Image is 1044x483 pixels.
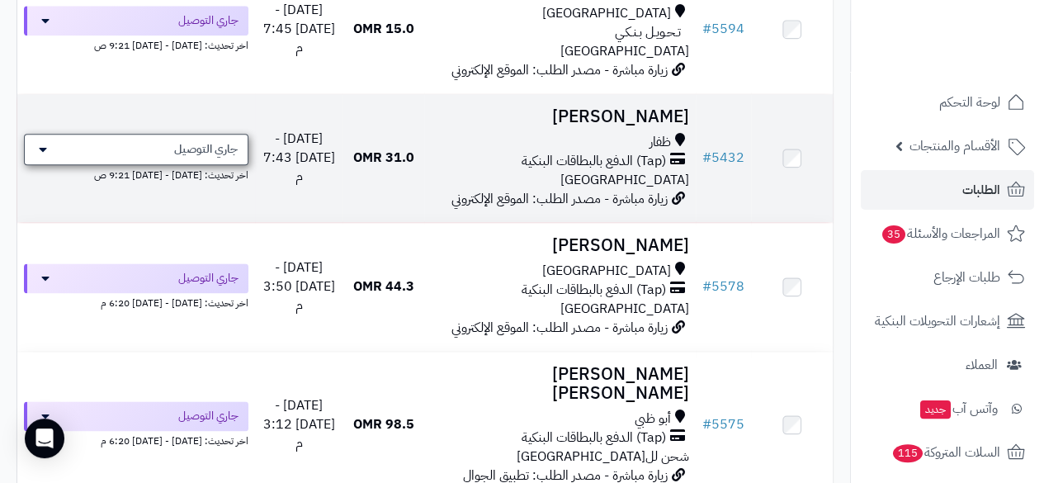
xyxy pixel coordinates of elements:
[702,277,744,296] a: #5578
[542,4,671,23] span: [GEOGRAPHIC_DATA]
[517,447,689,466] span: شحن لل[GEOGRAPHIC_DATA]
[615,23,681,42] span: تـحـويـل بـنـكـي
[635,410,671,429] span: أبو ظبي
[24,165,248,182] div: اخر تحديث: [DATE] - [DATE] 9:21 ص
[861,433,1034,472] a: السلات المتروكة115
[882,225,905,244] span: 35
[919,397,998,420] span: وآتس آب
[25,419,64,458] div: Open Intercom Messenger
[560,41,689,61] span: [GEOGRAPHIC_DATA]
[24,293,248,310] div: اخر تحديث: [DATE] - [DATE] 6:20 م
[522,429,666,447] span: (Tap) الدفع بالبطاقات البنكية
[933,266,1000,289] span: طلبات الإرجاع
[920,400,951,419] span: جديد
[861,389,1034,429] a: وآتس آبجديد
[522,152,666,171] span: (Tap) الدفع بالبطاقات البنكية
[353,277,414,296] span: 44.3 OMR
[702,277,711,296] span: #
[24,36,248,53] div: اخر تحديث: [DATE] - [DATE] 9:21 ص
[353,19,414,39] span: 15.0 OMR
[451,189,668,209] span: زيارة مباشرة - مصدر الطلب: الموقع الإلكتروني
[24,431,248,448] div: اخر تحديث: [DATE] - [DATE] 6:20 م
[702,414,711,434] span: #
[542,262,671,281] span: [GEOGRAPHIC_DATA]
[560,299,689,319] span: [GEOGRAPHIC_DATA]
[353,148,414,168] span: 31.0 OMR
[702,148,711,168] span: #
[861,301,1034,341] a: إشعارات التحويلات البنكية
[178,270,239,286] span: جاري التوصيل
[702,19,744,39] a: #5594
[702,414,744,434] a: #5575
[962,178,1000,201] span: الطلبات
[522,281,666,300] span: (Tap) الدفع بالبطاقات البنكية
[861,345,1034,385] a: العملاء
[353,414,414,434] span: 98.5 OMR
[431,236,689,255] h3: [PERSON_NAME]
[702,19,711,39] span: #
[451,60,668,80] span: زيارة مباشرة - مصدر الطلب: الموقع الإلكتروني
[174,141,238,158] span: جاري التوصيل
[650,133,671,152] span: ظفار
[939,91,1000,114] span: لوحة التحكم
[891,441,1000,464] span: السلات المتروكة
[909,135,1000,158] span: الأقسام والمنتجات
[893,444,923,462] span: 115
[451,318,668,338] span: زيارة مباشرة - مصدر الطلب: الموقع الإلكتروني
[178,12,239,29] span: جاري التوصيل
[861,214,1034,253] a: المراجعات والأسئلة35
[560,170,689,190] span: [GEOGRAPHIC_DATA]
[263,129,335,187] span: [DATE] - [DATE] 7:43 م
[178,408,239,424] span: جاري التوصيل
[861,170,1034,210] a: الطلبات
[861,258,1034,297] a: طلبات الإرجاع
[881,222,1000,245] span: المراجعات والأسئلة
[861,83,1034,122] a: لوحة التحكم
[263,395,335,453] span: [DATE] - [DATE] 3:12 م
[263,258,335,315] span: [DATE] - [DATE] 3:50 م
[431,365,689,403] h3: [PERSON_NAME] [PERSON_NAME]
[875,310,1000,333] span: إشعارات التحويلات البنكية
[702,148,744,168] a: #5432
[431,107,689,126] h3: [PERSON_NAME]
[966,353,998,376] span: العملاء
